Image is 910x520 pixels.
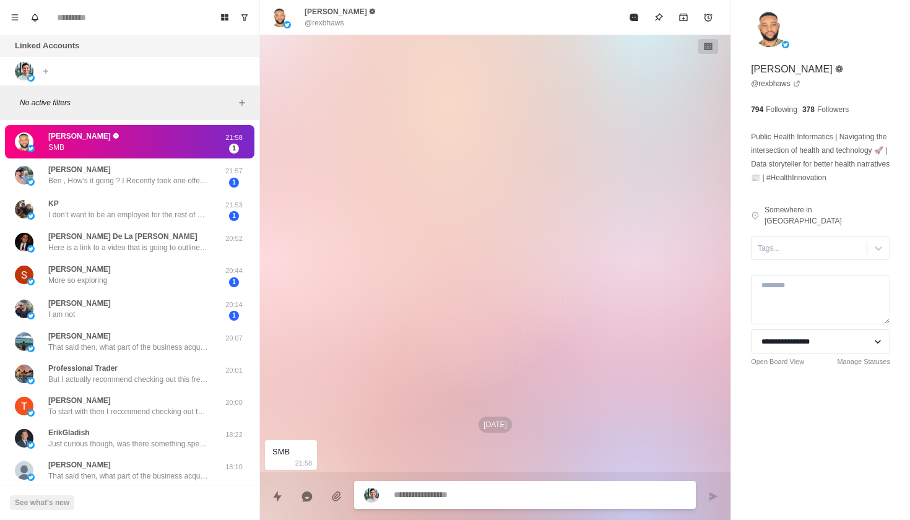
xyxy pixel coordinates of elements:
[766,104,797,115] p: Following
[15,200,33,219] img: picture
[229,144,239,154] span: 1
[48,438,209,449] p: Just curious though, was there something specific that drew you toward business ownership? Since ...
[48,231,197,242] p: [PERSON_NAME] De La [PERSON_NAME]
[671,5,696,30] button: Archive
[27,312,35,319] img: picture
[48,363,118,374] p: Professional Trader
[219,200,249,210] p: 21:53
[817,104,849,115] p: Followers
[219,333,249,344] p: 20:07
[802,104,815,115] p: 378
[27,278,35,285] img: picture
[15,429,33,448] img: picture
[48,309,75,320] p: I am not
[27,245,35,253] img: picture
[48,331,111,342] p: [PERSON_NAME]
[48,131,119,142] p: [PERSON_NAME] ❁
[48,242,209,253] p: Here is a link to a video that is going to outline in more depth, what we do and how we can help,...
[25,7,45,27] button: Notifications
[48,198,59,209] p: KP
[15,266,33,284] img: picture
[479,417,512,433] p: [DATE]
[15,365,33,383] img: picture
[20,97,235,108] p: No active filters
[219,300,249,310] p: 20:14
[782,41,789,48] img: picture
[27,212,35,220] img: picture
[219,430,249,440] p: 18:22
[622,5,646,30] button: Mark as read
[219,462,249,472] p: 18:10
[219,166,249,176] p: 21:57
[646,5,671,30] button: Pin
[837,357,890,367] a: Manage Statuses
[272,445,290,459] div: SMB
[229,277,239,287] span: 1
[48,209,209,220] p: I don’t want to be an employee for the rest of my life and want something I can build
[27,441,35,449] img: picture
[219,233,249,244] p: 20:52
[38,64,53,79] button: Add account
[15,40,79,52] p: Linked Accounts
[48,427,90,438] p: ErikGladish
[27,409,35,417] img: picture
[48,142,64,153] p: SMB
[696,5,721,30] button: Add reminder
[27,74,35,82] img: picture
[219,132,249,143] p: 21:58
[751,78,800,89] a: @rexbhaws
[219,266,249,276] p: 20:44
[27,474,35,481] img: picture
[48,342,209,353] p: That said then, what part of the business acquisitions process do you feel you’ll need the most g...
[219,397,249,408] p: 20:00
[215,7,235,27] button: Board View
[15,62,33,80] img: picture
[27,377,35,384] img: picture
[27,345,35,352] img: picture
[10,495,74,510] button: See what's new
[765,204,890,227] p: Somewhere in [GEOGRAPHIC_DATA]
[48,298,111,309] p: [PERSON_NAME]
[15,397,33,415] img: picture
[27,178,35,186] img: picture
[751,130,890,184] p: Public Health Informatics | Navigating the intersection of health and technology 🚀 | Data storyte...
[701,484,726,509] button: Send message
[235,95,249,110] button: Add filters
[15,300,33,318] img: picture
[15,233,33,251] img: picture
[15,166,33,184] img: picture
[229,211,239,221] span: 1
[48,175,209,186] p: Ben , How’s it going ? I Recently took one offer from 100k - 400k [DATE] . Trained and managed cl...
[48,275,107,286] p: More so exploring
[48,395,111,406] p: [PERSON_NAME]
[305,6,375,17] p: [PERSON_NAME] ❁
[48,264,111,275] p: [PERSON_NAME]
[48,470,209,482] p: That said then, what part of the business acquisitions process do you feel you’ll need the most g...
[265,484,290,509] button: Quick replies
[15,461,33,480] img: picture
[751,357,804,367] a: Open Board View
[295,484,319,509] button: Reply with AI
[751,62,843,77] p: [PERSON_NAME] ❁
[48,459,111,470] p: [PERSON_NAME]
[364,488,379,503] img: picture
[284,21,291,28] img: picture
[48,374,209,385] p: But I actually recommend checking out this free course that breaks down my full strategy for acqu...
[751,10,788,47] img: picture
[27,145,35,152] img: picture
[5,7,25,27] button: Menu
[229,178,239,188] span: 1
[15,332,33,351] img: picture
[15,132,33,151] img: picture
[48,164,111,175] p: [PERSON_NAME]
[324,484,349,509] button: Add media
[295,456,313,470] p: 21:58
[270,7,290,27] img: picture
[305,17,344,28] p: @rexbhaws
[48,406,209,417] p: To start with then I recommend checking out this free course that breaks down my full strategy fo...
[219,365,249,376] p: 20:01
[229,311,239,321] span: 1
[751,104,763,115] p: 794
[235,7,254,27] button: Show unread conversations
